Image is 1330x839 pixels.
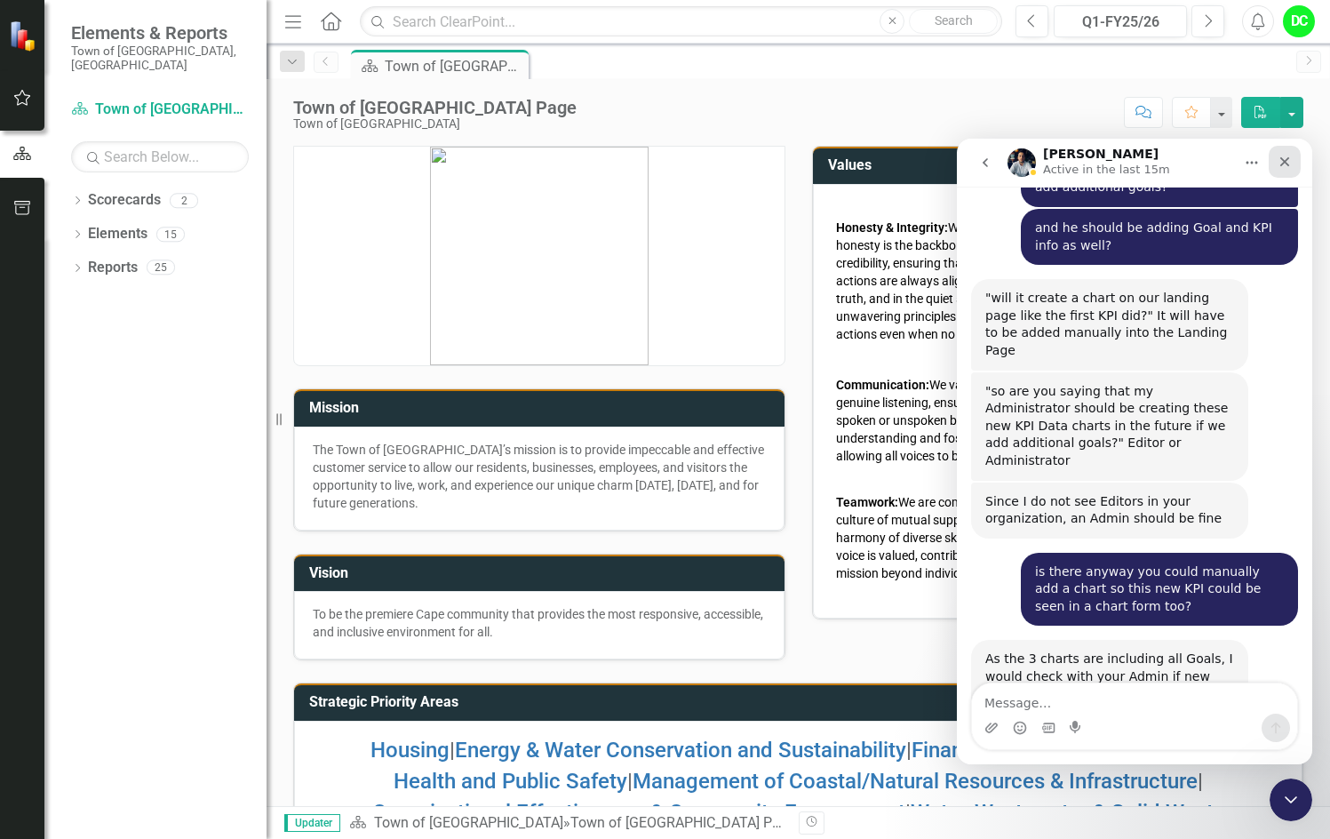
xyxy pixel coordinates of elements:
div: Town of [GEOGRAPHIC_DATA] Page [293,98,577,117]
div: 25 [147,260,175,276]
div: » [349,813,785,834]
strong: Teamwork: [836,495,898,509]
input: Search ClearPoint... [360,6,1002,37]
span: | | [394,769,1203,794]
p: We value the art of genuine listening, ensuring every word spoken or unspoken bridges understandi... [836,376,1054,465]
a: Housing [370,738,450,763]
button: DC [1283,5,1315,37]
a: Town of [GEOGRAPHIC_DATA] [374,814,563,831]
div: Q1-FY25/26 [1060,12,1181,33]
a: Reports [88,258,138,278]
p: To be the premiere Cape community that provides the most responsive, accessible, and inclusive en... [313,605,766,641]
a: Management of Coastal/Natural Resources & Infrastructure [633,769,1198,794]
div: Town of [GEOGRAPHIC_DATA] Page [570,814,795,831]
span: Search [935,13,973,28]
span: Updater [284,814,340,832]
input: Search Below... [71,141,249,172]
div: 2 [170,193,198,208]
a: Town of [GEOGRAPHIC_DATA] [71,100,249,120]
h3: Strategic Priority Areas [309,694,1294,710]
h3: Values [828,157,1294,173]
h3: Vision [309,565,776,581]
button: Search [909,9,998,34]
div: Town of [GEOGRAPHIC_DATA] Page [385,55,524,77]
span: Elements & Reports [71,22,249,44]
strong: Honesty & Integrity: [836,220,948,235]
a: Financial and Economic Stability [912,738,1222,763]
a: Organizational Effectiveness & Community Engagement [372,800,905,825]
div: Town of [GEOGRAPHIC_DATA] [293,117,577,131]
p: The Town of [GEOGRAPHIC_DATA]’s mission is to provide impeccable and effective customer service t... [313,441,766,512]
a: Elements [88,224,147,244]
span: | | | [370,738,1227,763]
iframe: Intercom live chat [957,139,1312,764]
div: 15 [156,227,185,242]
iframe: Intercom live chat [1270,779,1312,821]
p: We are committed to a culture of mutual support and a harmony of diverse skills, where each voice... [836,493,1054,582]
p: We believe that honesty is the backbone of our credibility, ensuring that our words and actions a... [836,219,1054,343]
button: Q1-FY25/26 [1054,5,1187,37]
img: ClearPoint Strategy [7,19,41,52]
strong: Communication: [836,378,929,392]
h3: Mission [309,400,776,416]
small: Town of [GEOGRAPHIC_DATA], [GEOGRAPHIC_DATA] [71,44,249,73]
a: Energy & Water Conservation and Sustainability [455,738,906,763]
a: Scorecards [88,190,161,211]
img: mceclip0.png [430,147,649,365]
a: Health and Public Safety [394,769,627,794]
